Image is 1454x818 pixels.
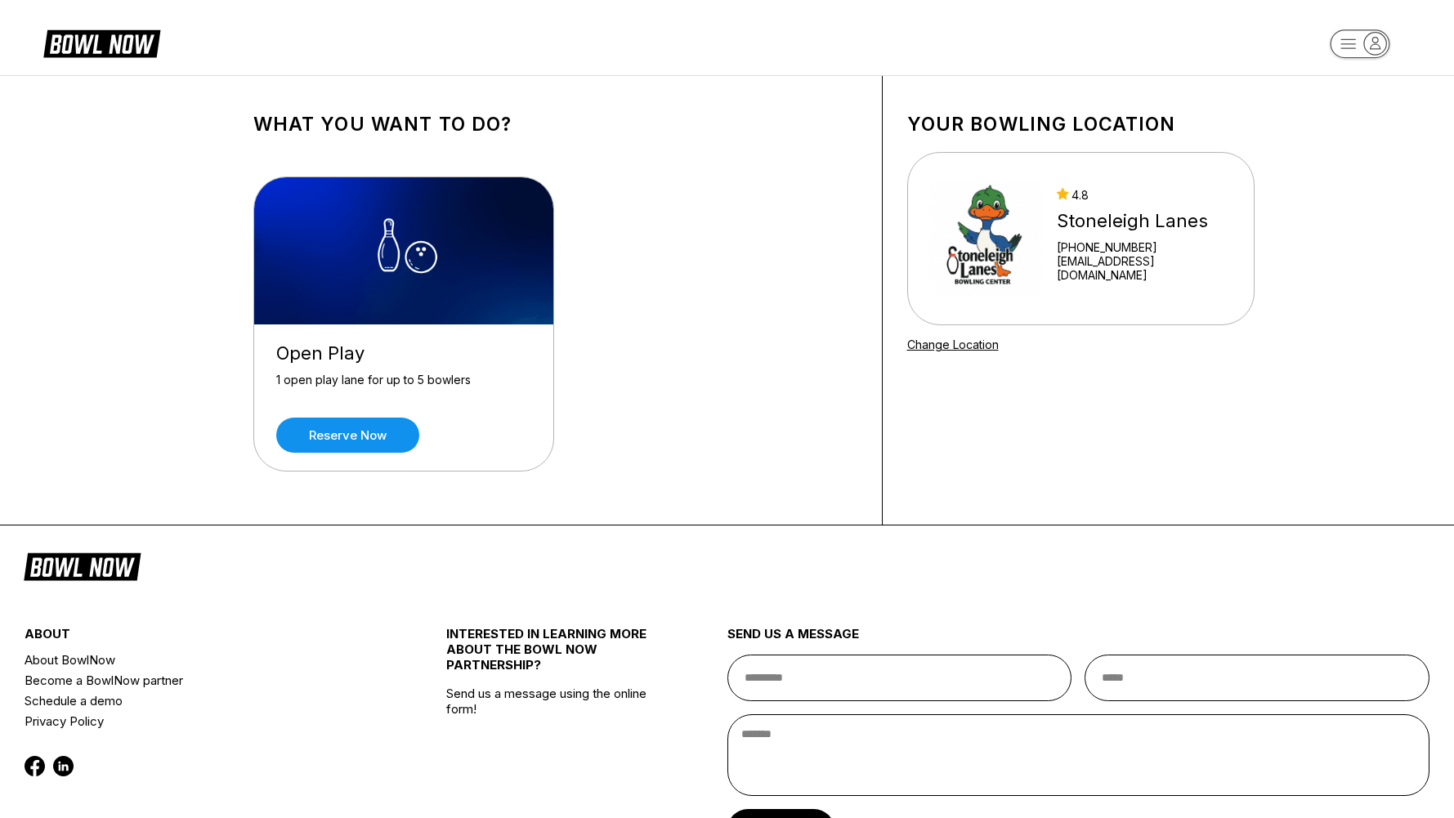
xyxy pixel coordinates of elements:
[253,113,857,136] h1: What you want to do?
[25,670,376,691] a: Become a BowlNow partner
[929,177,1043,300] img: Stoneleigh Lanes
[25,626,376,650] div: about
[276,418,419,453] a: Reserve now
[276,373,531,401] div: 1 open play lane for up to 5 bowlers
[25,650,376,670] a: About BowlNow
[1057,210,1232,232] div: Stoneleigh Lanes
[276,342,531,364] div: Open Play
[446,626,657,686] div: INTERESTED IN LEARNING MORE ABOUT THE BOWL NOW PARTNERSHIP?
[1057,240,1232,254] div: [PHONE_NUMBER]
[907,337,999,351] a: Change Location
[25,711,376,731] a: Privacy Policy
[1057,254,1232,282] a: [EMAIL_ADDRESS][DOMAIN_NAME]
[1057,188,1232,202] div: 4.8
[254,177,555,324] img: Open Play
[907,113,1255,136] h1: Your bowling location
[25,691,376,711] a: Schedule a demo
[727,626,1430,655] div: send us a message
